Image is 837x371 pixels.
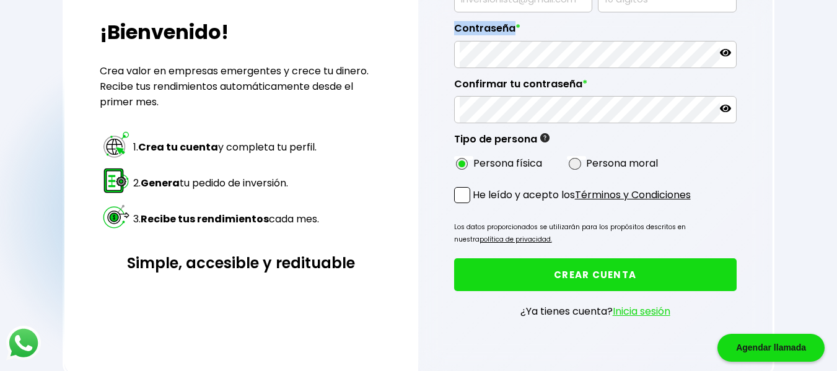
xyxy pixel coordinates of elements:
[133,129,320,164] td: 1. y completa tu perfil.
[586,155,658,171] label: Persona moral
[6,326,41,360] img: logos_whatsapp-icon.242b2217.svg
[520,303,670,319] p: ¿Ya tienes cuenta?
[141,212,269,226] strong: Recibe tus rendimientos
[102,202,131,231] img: paso 3
[454,133,550,152] label: Tipo de persona
[100,252,382,274] h3: Simple, accesible y redituable
[141,176,180,190] strong: Genera
[454,258,737,291] button: CREAR CUENTA
[454,78,737,97] label: Confirmar tu contraseña
[100,17,382,47] h2: ¡Bienvenido!
[133,165,320,200] td: 2. tu pedido de inversión.
[138,140,218,154] strong: Crea tu cuenta
[575,188,691,202] a: Términos y Condiciones
[480,235,552,244] a: política de privacidad.
[133,201,320,236] td: 3. cada mes.
[717,334,825,362] div: Agendar llamada
[473,187,691,203] p: He leído y acepto los
[102,130,131,159] img: paso 1
[540,133,550,142] img: gfR76cHglkPwleuBLjWdxeZVvX9Wp6JBDmjRYY8JYDQn16A2ICN00zLTgIroGa6qie5tIuWH7V3AapTKqzv+oMZsGfMUqL5JM...
[100,63,382,110] p: Crea valor en empresas emergentes y crece tu dinero. Recibe tus rendimientos automáticamente desd...
[454,22,737,41] label: Contraseña
[613,304,670,318] a: Inicia sesión
[454,221,737,246] p: Los datos proporcionados se utilizarán para los propósitos descritos en nuestra
[102,166,131,195] img: paso 2
[473,155,542,171] label: Persona física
